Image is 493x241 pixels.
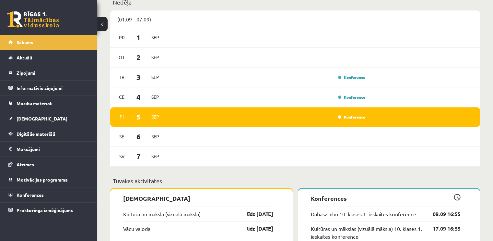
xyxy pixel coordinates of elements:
[123,194,273,203] p: [DEMOGRAPHIC_DATA]
[148,151,162,161] span: Sep
[17,131,55,137] span: Digitālie materiāli
[123,210,201,218] a: Kultūra un māksla (vizuālā māksla)
[8,142,89,157] a: Maksājumi
[338,75,365,80] a: Konference
[129,151,149,162] span: 7
[17,100,53,106] span: Mācību materiāli
[17,192,44,198] span: Konferences
[129,131,149,142] span: 6
[148,72,162,82] span: Sep
[115,112,129,122] span: Pi
[17,81,89,95] legend: Informatīvie ziņojumi
[8,50,89,65] a: Aktuāli
[7,11,59,28] a: Rīgas 1. Tālmācības vidusskola
[8,35,89,50] a: Sākums
[8,157,89,172] a: Atzīmes
[17,207,73,213] span: Proktoringa izmēģinājums
[113,176,477,185] p: Tuvākās aktivitātes
[17,39,33,45] span: Sākums
[148,92,162,102] span: Sep
[129,72,149,82] span: 3
[17,177,68,183] span: Motivācijas programma
[148,52,162,62] span: Sep
[8,187,89,202] a: Konferences
[423,210,461,218] a: 09.09 16:55
[8,65,89,80] a: Ziņojumi
[115,32,129,43] span: Pr
[311,225,423,240] a: Kultūras un mākslas (vizuālā māksla) 10. klases 1. ieskaites konference
[110,10,480,28] div: (01.09 - 07.09)
[129,32,149,43] span: 1
[8,203,89,218] a: Proktoringa izmēģinājums
[236,210,273,218] a: līdz [DATE]
[115,132,129,142] span: Se
[338,114,365,120] a: Konference
[338,95,365,100] a: Konference
[311,210,416,218] a: Dabaszinību 10. klases 1. ieskaites konference
[123,225,150,233] a: Vācu valoda
[129,52,149,63] span: 2
[8,126,89,141] a: Digitālie materiāli
[115,92,129,102] span: Ce
[8,96,89,111] a: Mācību materiāli
[236,225,273,233] a: līdz [DATE]
[148,32,162,43] span: Sep
[115,52,129,62] span: Ot
[129,92,149,102] span: 4
[17,116,67,121] span: [DEMOGRAPHIC_DATA]
[148,132,162,142] span: Sep
[17,142,89,157] legend: Maksājumi
[8,81,89,95] a: Informatīvie ziņojumi
[8,111,89,126] a: [DEMOGRAPHIC_DATA]
[115,72,129,82] span: Tr
[115,151,129,161] span: Sv
[423,225,461,233] a: 17.09 16:55
[311,194,461,203] p: Konferences
[17,55,32,60] span: Aktuāli
[148,112,162,122] span: Sep
[8,172,89,187] a: Motivācijas programma
[129,111,149,122] span: 5
[17,161,34,167] span: Atzīmes
[17,65,89,80] legend: Ziņojumi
